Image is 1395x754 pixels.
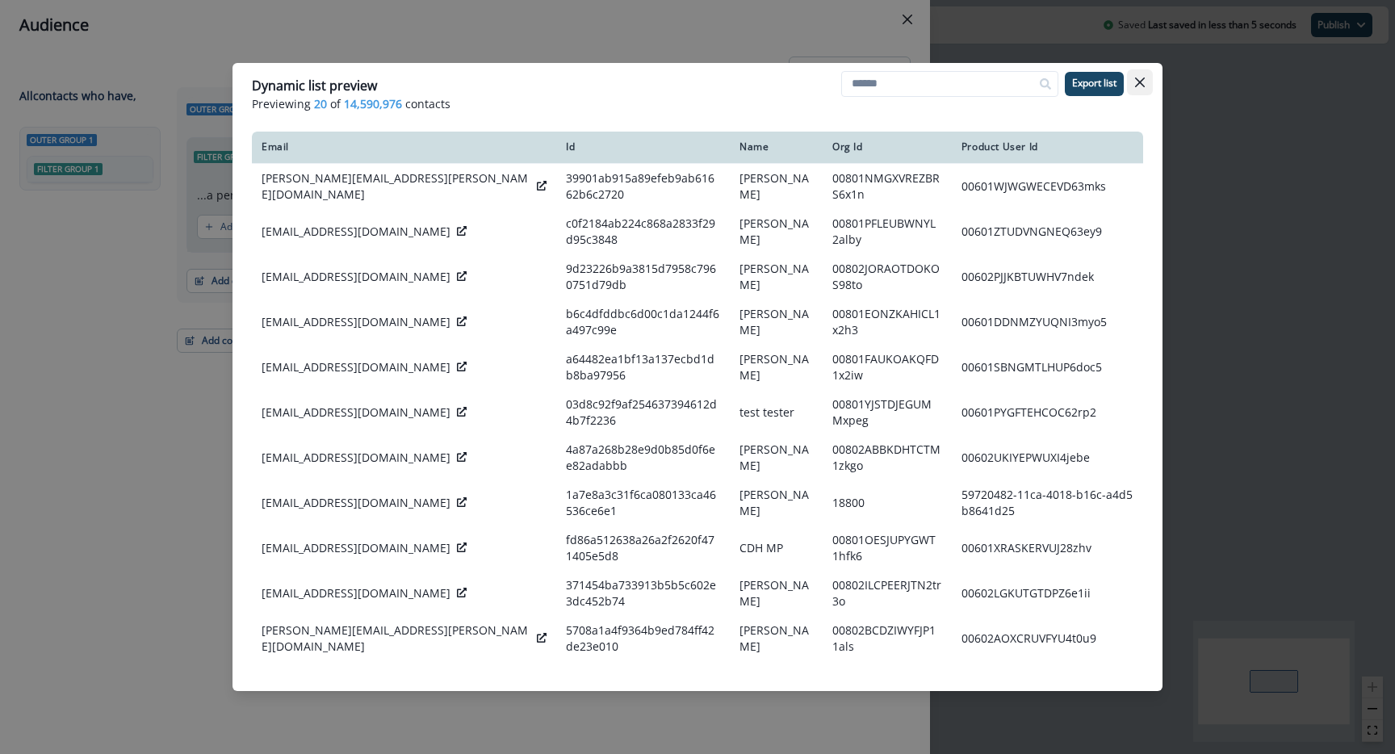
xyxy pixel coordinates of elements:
[556,435,730,480] td: 4a87a268b28e9d0b85d0f6ee82adabbb
[952,390,1143,435] td: 00601PYGFTEHCOC62rp2
[556,616,730,661] td: 5708a1a4f9364b9ed784ff42de23e010
[823,571,952,616] td: 00802ILCPEERJTN2tr3o
[823,209,952,254] td: 00801PFLEUBWNYL2alby
[314,95,327,112] span: 20
[730,435,823,480] td: [PERSON_NAME]
[730,526,823,571] td: CDH MP
[556,390,730,435] td: 03d8c92f9af254637394612d4b7f2236
[823,345,952,390] td: 00801FAUKOAKQFD1x2iw
[556,254,730,300] td: 9d23226b9a3815d7958c7960751d79db
[1072,77,1116,89] p: Export list
[730,616,823,661] td: [PERSON_NAME]
[262,314,450,330] p: [EMAIL_ADDRESS][DOMAIN_NAME]
[262,404,450,421] p: [EMAIL_ADDRESS][DOMAIN_NAME]
[262,540,450,556] p: [EMAIL_ADDRESS][DOMAIN_NAME]
[262,450,450,466] p: [EMAIL_ADDRESS][DOMAIN_NAME]
[1065,72,1124,96] button: Export list
[952,345,1143,390] td: 00601SBNGMTLHUP6doc5
[262,359,450,375] p: [EMAIL_ADDRESS][DOMAIN_NAME]
[730,254,823,300] td: [PERSON_NAME]
[730,345,823,390] td: [PERSON_NAME]
[556,571,730,616] td: 371454ba733913b5b5c602e3dc452b74
[730,300,823,345] td: [PERSON_NAME]
[556,164,730,210] td: 39901ab915a89efeb9ab61662b6c2720
[262,269,450,285] p: [EMAIL_ADDRESS][DOMAIN_NAME]
[262,495,450,511] p: [EMAIL_ADDRESS][DOMAIN_NAME]
[823,480,952,526] td: 18800
[952,526,1143,571] td: 00601XRASKERVUJ28zhv
[952,435,1143,480] td: 00602UKIYEPWUXI4jebe
[252,95,1143,112] p: Previewing of contacts
[262,170,530,203] p: [PERSON_NAME][EMAIL_ADDRESS][PERSON_NAME][DOMAIN_NAME]
[344,95,402,112] span: 14,590,976
[823,526,952,571] td: 00801OESJUPYGWT1hfk6
[730,164,823,210] td: [PERSON_NAME]
[730,480,823,526] td: [PERSON_NAME]
[1127,69,1153,95] button: Close
[952,164,1143,210] td: 00601WJWGWECEVD63mks
[262,140,547,153] div: Email
[823,300,952,345] td: 00801EONZKAHICL1x2h3
[262,585,450,601] p: [EMAIL_ADDRESS][DOMAIN_NAME]
[566,140,720,153] div: Id
[730,571,823,616] td: [PERSON_NAME]
[262,224,450,240] p: [EMAIL_ADDRESS][DOMAIN_NAME]
[823,435,952,480] td: 00802ABBKDHTCTM1zkgo
[252,76,377,95] p: Dynamic list preview
[823,390,952,435] td: 00801YJSTDJEGUMMxpeg
[952,254,1143,300] td: 00602PJJKBTUWHV7ndek
[952,300,1143,345] td: 00601DDNMZYUQNI3myo5
[952,480,1143,526] td: 59720482-11ca-4018-b16c-a4d5b8641d25
[556,526,730,571] td: fd86a512638a26a2f2620f471405e5d8
[556,209,730,254] td: c0f2184ab224c868a2833f29d95c3848
[832,140,942,153] div: Org Id
[823,164,952,210] td: 00801NMGXVREZBRS6x1n
[556,300,730,345] td: b6c4dfddbc6d00c1da1244f6a497c99e
[952,571,1143,616] td: 00602LGKUTGTDPZ6e1ii
[823,254,952,300] td: 00802JORAOTDOKOS98to
[730,209,823,254] td: [PERSON_NAME]
[262,622,530,655] p: [PERSON_NAME][EMAIL_ADDRESS][PERSON_NAME][DOMAIN_NAME]
[952,209,1143,254] td: 00601ZTUDVNGNEQ63ey9
[961,140,1133,153] div: Product User Id
[556,480,730,526] td: 1a7e8a3c31f6ca080133ca46536ce6e1
[730,390,823,435] td: test tester
[823,616,952,661] td: 00802BCDZIWYFJP11als
[739,140,813,153] div: Name
[556,345,730,390] td: a64482ea1bf13a137ecbd1db8ba97956
[952,616,1143,661] td: 00602AOXCRUVFYU4t0u9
